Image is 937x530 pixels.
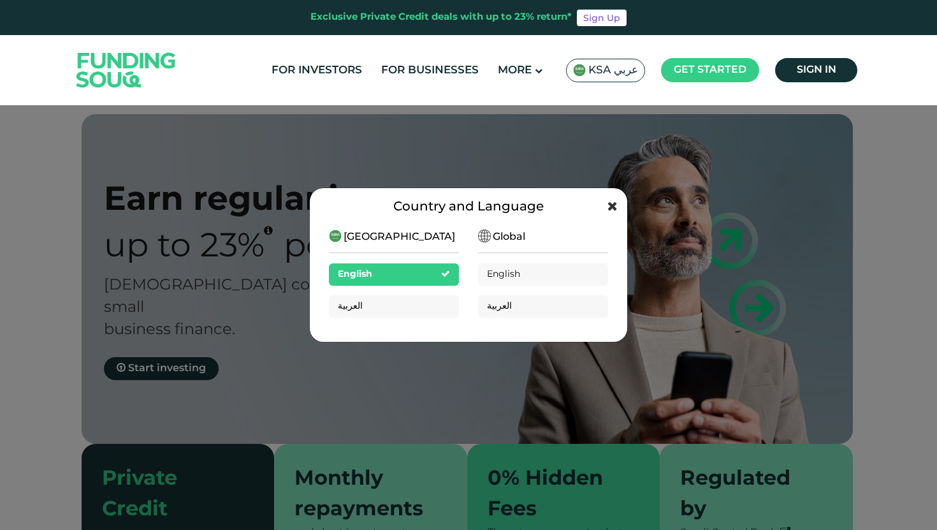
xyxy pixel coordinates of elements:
img: SA Flag [478,230,491,242]
span: English [487,270,520,279]
img: SA Flag [329,230,342,242]
a: For Investors [268,60,365,81]
span: [GEOGRAPHIC_DATA] [344,230,455,245]
a: For Businesses [378,60,482,81]
span: Get started [674,65,746,75]
div: Country and Language [329,198,608,217]
a: Sign in [775,58,857,82]
span: العربية [487,302,512,311]
img: SA Flag [573,64,586,77]
span: Global [493,230,525,245]
span: English [338,270,372,279]
a: Sign Up [577,10,627,26]
div: Exclusive Private Credit deals with up to 23% return* [310,10,572,25]
img: Logo [64,38,189,102]
span: Sign in [797,65,836,75]
span: العربية [338,302,363,311]
span: KSA عربي [588,63,638,78]
span: More [498,65,532,76]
